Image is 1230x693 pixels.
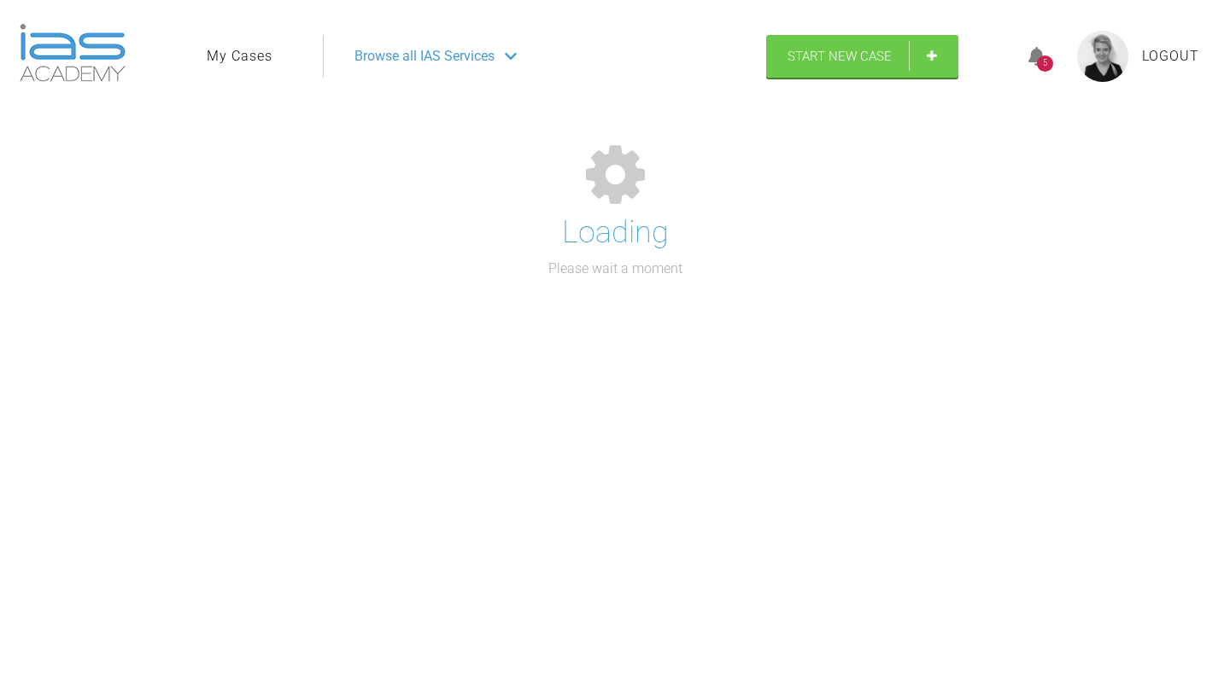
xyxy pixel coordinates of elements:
span: Start New Case [788,49,892,64]
div: 5 [1037,55,1053,72]
a: Start New Case [766,35,958,78]
h1: Loading [562,208,669,258]
p: Please wait a moment [548,258,682,280]
span: Browse all IAS Services [354,45,495,67]
a: Logout [1142,45,1199,67]
img: profile.png [1077,31,1128,82]
img: logo-light.3e3ef733.png [20,24,126,82]
a: My Cases [207,45,272,67]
